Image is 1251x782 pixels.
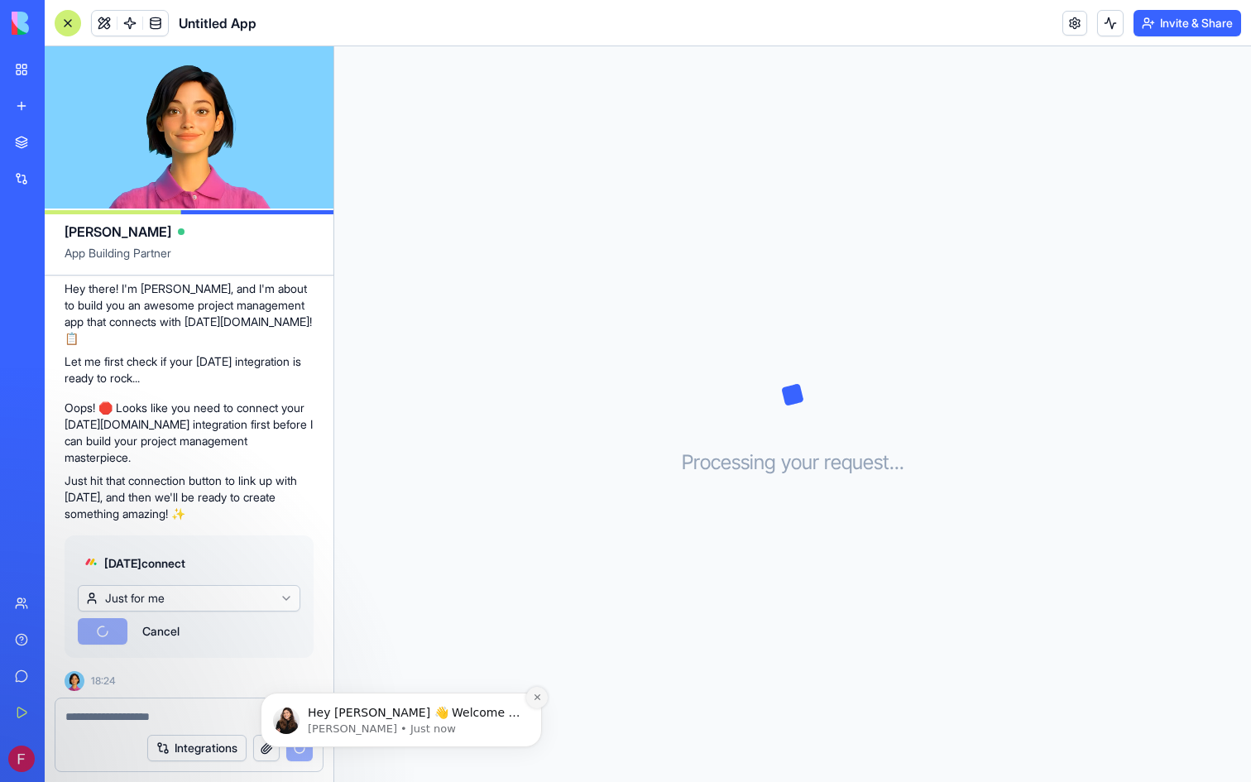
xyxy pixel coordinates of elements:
[179,13,256,33] span: Untitled App
[65,245,314,275] span: App Building Partner
[147,735,247,761] button: Integrations
[104,555,185,572] span: [DATE] connect
[889,449,894,476] span: .
[72,117,285,133] p: Hey [PERSON_NAME] 👋 Welcome to Blocks 🙌 I'm here if you have any questions!
[37,119,64,146] img: Profile image for Shelly
[65,671,84,691] img: Ella_00000_wcx2te.png
[290,98,312,120] button: Dismiss notification
[1134,10,1241,36] button: Invite & Share
[72,133,285,148] p: Message from Shelly, sent Just now
[65,281,314,347] p: Hey there! I'm [PERSON_NAME], and I'm about to build you an awesome project management app that c...
[682,449,904,476] h3: Processing your request
[65,353,314,386] p: Let me first check if your [DATE] integration is ready to rock...
[894,449,899,476] span: .
[134,618,188,645] button: Cancel
[25,104,306,159] div: message notification from Shelly, Just now. Hey Fenella 👋 Welcome to Blocks 🙌 I'm here if you hav...
[65,222,171,242] span: [PERSON_NAME]
[84,555,98,569] img: monday
[91,674,116,688] span: 18:24
[236,588,567,774] iframe: Intercom notifications message
[12,12,114,35] img: logo
[65,400,314,466] p: Oops! 🛑 Looks like you need to connect your [DATE][DOMAIN_NAME] integration first before I can bu...
[899,449,904,476] span: .
[8,746,35,772] img: ACg8ocJkIocuyaZfWFLpS5wSGATVR727vhpUBENvUW-iigwMRsVndg=s96-c
[65,473,314,522] p: Just hit that connection button to link up with [DATE], and then we'll be ready to create somethi...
